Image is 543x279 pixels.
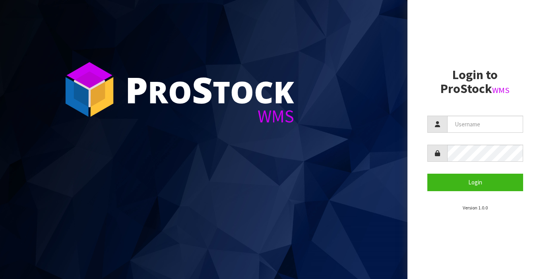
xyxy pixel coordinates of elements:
[427,174,524,191] button: Login
[125,107,294,125] div: WMS
[463,205,488,211] small: Version 1.0.0
[427,68,524,96] h2: Login to ProStock
[447,116,524,133] input: Username
[492,85,510,95] small: WMS
[60,60,119,119] img: ProStock Cube
[125,65,148,114] span: P
[125,72,294,107] div: ro tock
[192,65,213,114] span: S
